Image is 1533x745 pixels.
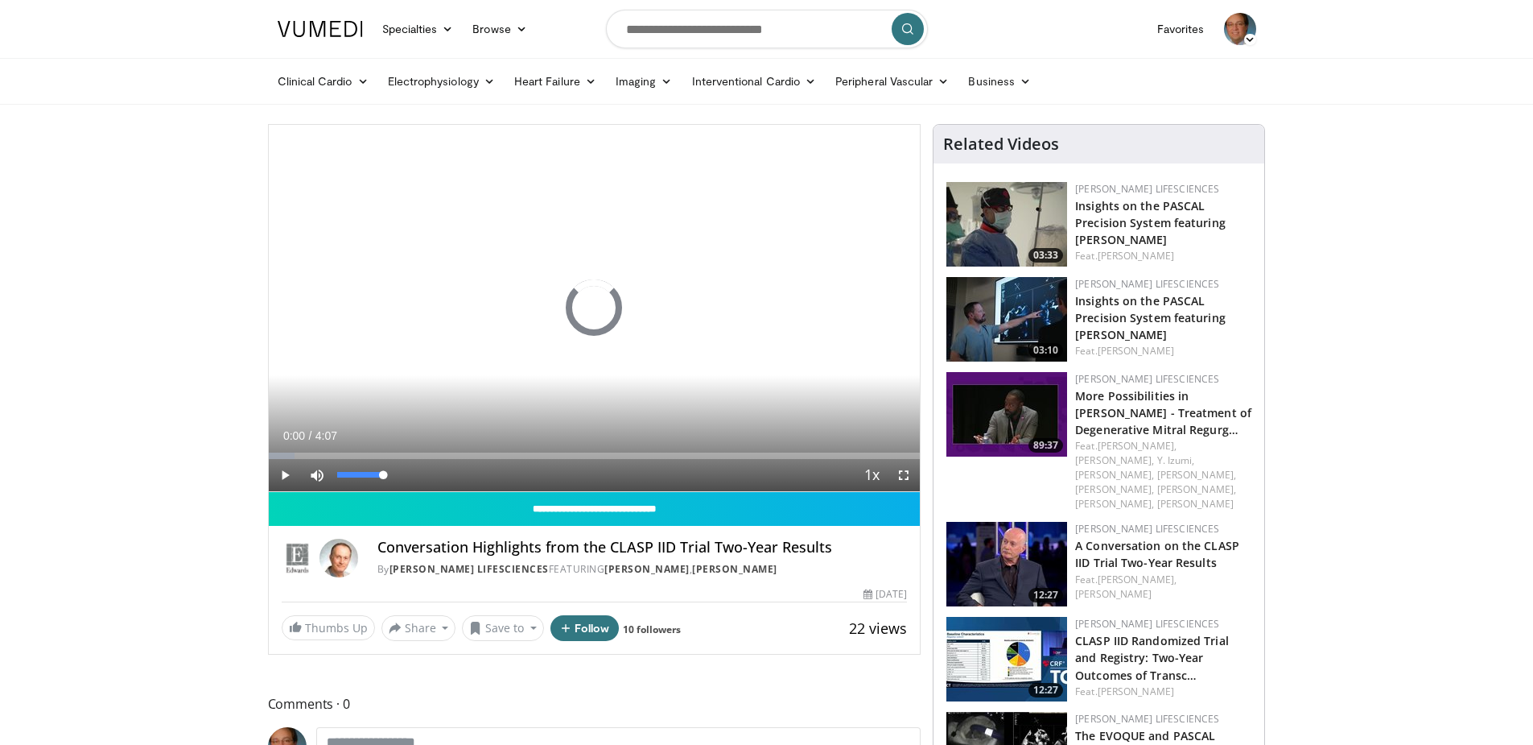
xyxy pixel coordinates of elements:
a: [PERSON_NAME] [692,562,777,576]
button: Playback Rate [855,459,888,491]
a: 03:33 [946,182,1067,267]
a: Clinical Cardio [268,65,378,97]
span: 89:37 [1028,438,1063,453]
div: Feat. [1075,344,1251,358]
a: Imaging [606,65,682,97]
span: 03:33 [1028,248,1063,263]
a: Electrophysiology [378,65,505,97]
a: CLASP IID Randomized Trial and Registry: Two-Year Outcomes of Transc… [1075,633,1229,682]
div: Feat. [1075,685,1251,699]
span: 12:27 [1028,683,1063,697]
a: More Possibilities in [PERSON_NAME] - Treatment of Degenerative Mitral Regurg… [1075,388,1251,437]
a: 12:27 [946,522,1067,606]
a: [PERSON_NAME] [1098,344,1174,358]
button: Fullscreen [888,459,920,491]
a: Thumbs Up [282,615,375,640]
img: Avatar [1224,13,1256,45]
a: [PERSON_NAME] Lifesciences [1075,712,1219,726]
a: Specialties [373,13,464,45]
a: [PERSON_NAME], [1075,468,1154,482]
img: b40850bf-9a69-4280-b013-9bdde317c67f.150x105_q85_crop-smart_upscale.jpg [946,617,1067,702]
a: [PERSON_NAME], [1098,573,1177,586]
input: Search topics, interventions [606,10,928,48]
span: Comments 0 [268,693,921,714]
img: Avatar [319,539,358,577]
a: [PERSON_NAME] Lifesciences [389,562,549,576]
a: Peripheral Vascular [826,65,958,97]
span: 03:10 [1028,343,1063,358]
a: [PERSON_NAME], [1157,482,1236,496]
div: Volume Level [337,472,383,478]
a: 12:27 [946,617,1067,702]
a: [PERSON_NAME], [1075,453,1154,467]
a: [PERSON_NAME], [1157,468,1236,482]
a: Business [958,65,1041,97]
a: [PERSON_NAME] [1075,587,1152,601]
span: 12:27 [1028,588,1063,602]
a: 10 followers [623,623,681,636]
a: Insights on the PASCAL Precision System featuring [PERSON_NAME] [1075,198,1226,247]
a: Browse [463,13,537,45]
a: [PERSON_NAME] Lifesciences [1075,372,1219,386]
button: Save to [462,615,544,641]
a: [PERSON_NAME] Lifesciences [1075,522,1219,536]
a: A Conversation on the CLASP IID Trial Two-Year Results [1075,538,1239,570]
video-js: Video Player [269,125,921,492]
img: 2372139b-9d9c-4fe5-bb16-9eed9c527e1c.150x105_q85_crop-smart_upscale.jpg [946,182,1067,267]
img: 82e7a3ad-a477-475d-ba9e-93a9f48429b3.150x105_q85_crop-smart_upscale.jpg [946,522,1067,606]
img: 41cd36ca-1716-454e-a7c0-f193de92ed07.150x105_q85_crop-smart_upscale.jpg [946,372,1067,457]
button: Follow [550,615,620,641]
span: 4:07 [315,429,337,442]
button: Play [269,459,301,491]
div: Progress Bar [269,453,921,459]
a: [PERSON_NAME] Lifesciences [1075,277,1219,291]
img: Edwards Lifesciences [282,539,313,577]
div: By FEATURING , [377,562,908,577]
button: Share [381,615,456,641]
a: [PERSON_NAME] Lifesciences [1075,182,1219,196]
a: [PERSON_NAME], [1098,439,1177,453]
h4: Conversation Highlights from the CLASP IID Trial Two-Year Results [377,539,908,557]
a: [PERSON_NAME], [1075,497,1154,511]
img: VuMedi Logo [278,21,363,37]
span: / [309,429,312,442]
div: Feat. [1075,439,1251,511]
h4: Related Videos [943,135,1059,154]
a: [PERSON_NAME] Lifesciences [1075,617,1219,631]
button: Mute [301,459,333,491]
a: Favorites [1148,13,1214,45]
div: Feat. [1075,573,1251,602]
a: [PERSON_NAME] [1157,497,1234,511]
span: 0:00 [283,429,305,442]
a: 89:37 [946,372,1067,457]
a: [PERSON_NAME] [1098,249,1174,263]
a: [PERSON_NAME] [604,562,690,576]
a: 03:10 [946,277,1067,362]
img: 86af9761-0248-478f-a842-696a2ac8e6ad.150x105_q85_crop-smart_upscale.jpg [946,277,1067,362]
span: 22 views [849,619,907,638]
a: [PERSON_NAME] [1098,685,1174,698]
div: Feat. [1075,249,1251,263]
a: Y. Izumi, [1157,453,1195,467]
a: Heart Failure [505,65,606,97]
a: Insights on the PASCAL Precision System featuring [PERSON_NAME] [1075,293,1226,342]
div: [DATE] [863,587,907,602]
a: Interventional Cardio [682,65,826,97]
a: [PERSON_NAME], [1075,482,1154,496]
